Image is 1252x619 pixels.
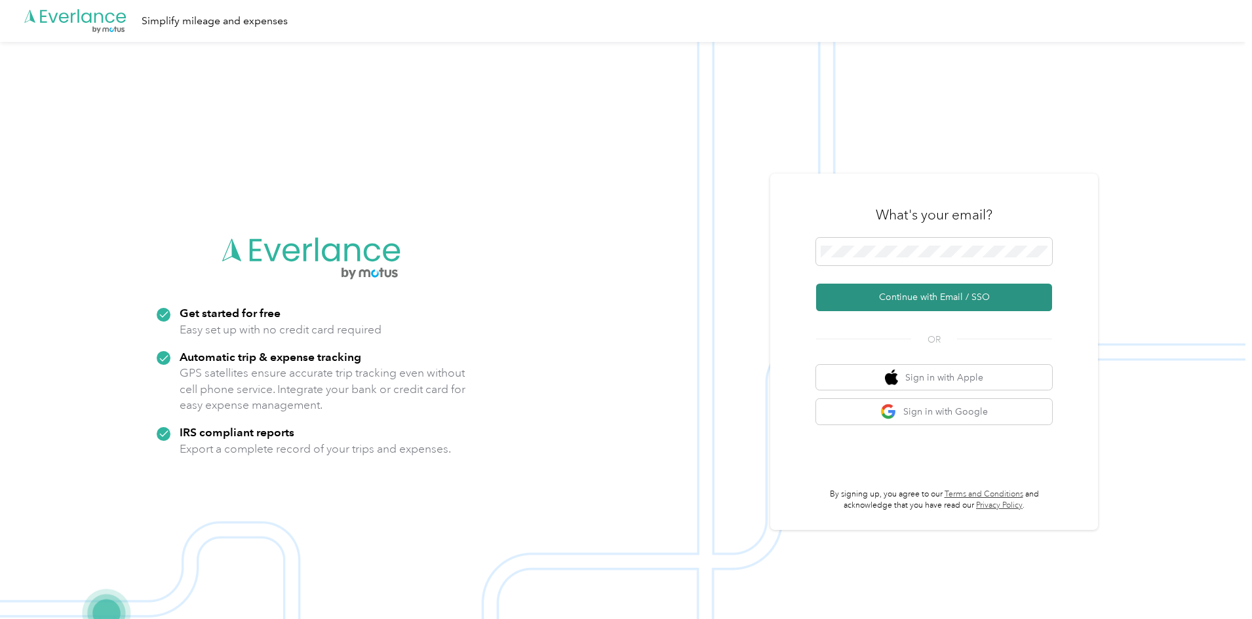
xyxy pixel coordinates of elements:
[180,306,281,320] strong: Get started for free
[880,403,897,420] img: google logo
[816,489,1052,512] p: By signing up, you agree to our and acknowledge that you have read our .
[816,284,1052,311] button: Continue with Email / SSO
[945,489,1023,499] a: Terms and Conditions
[180,350,361,364] strong: Automatic trip & expense tracking
[816,399,1052,424] button: google logoSign in with Google
[976,500,1023,510] a: Privacy Policy
[180,365,466,413] p: GPS satellites ensure accurate trip tracking even without cell phone service. Integrate your bank...
[142,13,288,29] div: Simplify mileage and expenses
[911,333,957,347] span: OR
[816,365,1052,390] button: apple logoSign in with Apple
[180,441,451,457] p: Export a complete record of your trips and expenses.
[885,369,898,386] img: apple logo
[180,425,294,439] strong: IRS compliant reports
[876,206,992,224] h3: What's your email?
[180,322,381,338] p: Easy set up with no credit card required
